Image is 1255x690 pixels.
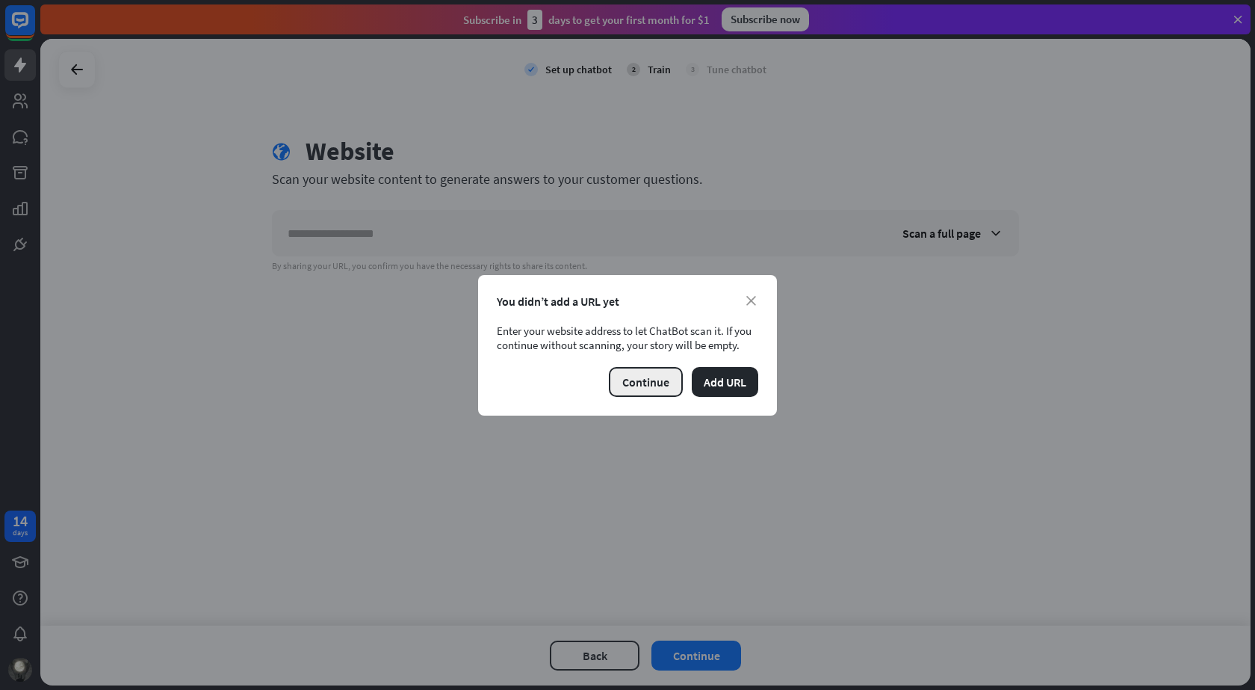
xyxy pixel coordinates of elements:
[497,294,758,309] div: You didn’t add a URL yet
[692,367,758,397] button: Add URL
[497,324,758,352] div: Enter your website address to let ChatBot scan it. If you continue without scanning, your story w...
[12,6,57,51] button: Open LiveChat chat widget
[746,296,756,306] i: close
[609,367,683,397] button: Continue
